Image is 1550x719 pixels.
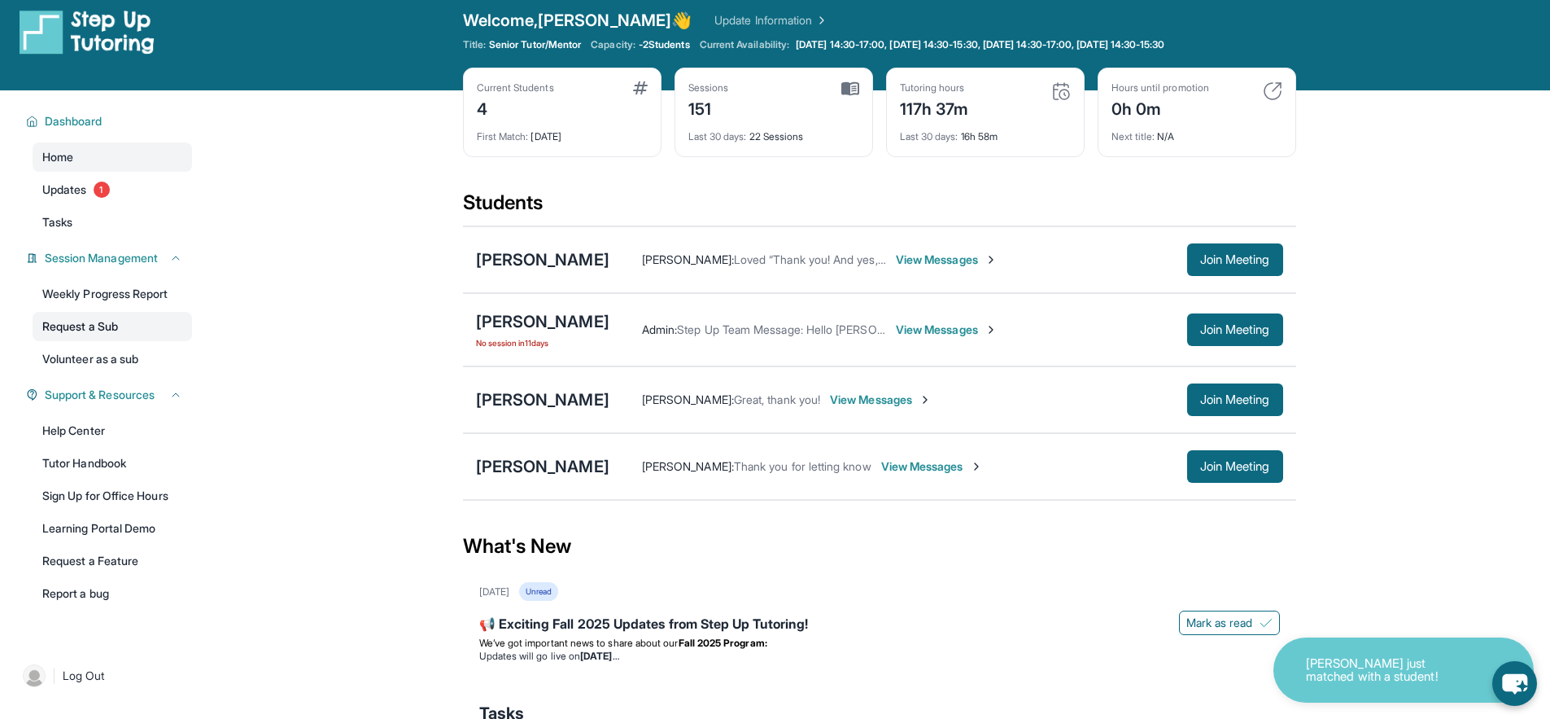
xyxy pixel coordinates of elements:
[830,392,932,408] span: View Messages
[33,142,192,172] a: Home
[1263,81,1282,101] img: card
[900,121,1071,143] div: 16h 58m
[42,149,73,165] span: Home
[1306,657,1469,684] p: [PERSON_NAME] just matched with a student!
[476,455,609,478] div: [PERSON_NAME]
[688,94,729,121] div: 151
[479,650,1280,663] li: Updates will go live on
[33,175,192,204] a: Updates1
[519,582,558,601] div: Unread
[33,546,192,576] a: Request a Feature
[688,81,729,94] div: Sessions
[639,38,690,51] span: -2 Students
[970,460,983,473] img: Chevron-Right
[33,514,192,543] a: Learning Portal Demo
[919,393,932,406] img: Chevron-Right
[679,637,767,649] strong: Fall 2025 Program:
[1200,462,1270,471] span: Join Meeting
[38,250,182,266] button: Session Management
[476,336,609,349] span: No session in 11 days
[1186,615,1253,631] span: Mark as read
[688,130,747,142] span: Last 30 days :
[477,121,648,143] div: [DATE]
[700,38,789,51] span: Current Availability:
[38,387,182,403] button: Support & Resources
[896,252,998,268] span: View Messages
[45,250,158,266] span: Session Management
[1111,121,1282,143] div: N/A
[734,459,871,473] span: Thank you for letting know
[1187,384,1283,416] button: Join Meeting
[33,481,192,511] a: Sign Up for Office Hours
[42,182,87,198] span: Updates
[477,130,529,142] span: First Match :
[476,388,609,411] div: [PERSON_NAME]
[479,585,509,598] div: [DATE]
[45,113,103,129] span: Dashboard
[20,9,155,55] img: logo
[476,310,609,333] div: [PERSON_NAME]
[94,182,110,198] span: 1
[1200,255,1270,265] span: Join Meeting
[734,392,820,406] span: Great, thank you!
[812,12,828,28] img: Chevron Right
[16,658,192,694] a: |Log Out
[1200,395,1270,405] span: Join Meeting
[1492,661,1537,706] button: chat-button
[1187,450,1283,483] button: Join Meeting
[63,668,105,684] span: Log Out
[477,81,554,94] div: Current Students
[45,387,155,403] span: Support & Resources
[642,392,734,406] span: [PERSON_NAME] :
[33,208,192,237] a: Tasks
[1187,243,1283,276] button: Join Meeting
[900,81,969,94] div: Tutoring hours
[33,312,192,341] a: Request a Sub
[985,253,998,266] img: Chevron-Right
[38,113,182,129] button: Dashboard
[463,190,1296,226] div: Students
[479,637,679,649] span: We’ve got important news to share about our
[642,322,677,336] span: Admin :
[33,449,192,478] a: Tutor Handbook
[714,12,828,28] a: Update Information
[477,94,554,121] div: 4
[1260,616,1273,629] img: Mark as read
[463,511,1296,582] div: What's New
[896,322,998,338] span: View Messages
[463,9,692,32] span: Welcome, [PERSON_NAME] 👋
[642,252,734,266] span: [PERSON_NAME] :
[900,94,969,121] div: 117h 37m
[33,279,192,309] a: Weekly Progress Report
[52,666,56,686] span: |
[1111,130,1155,142] span: Next title :
[1111,94,1209,121] div: 0h 0m
[792,38,1168,51] a: [DATE] 14:30-17:00, [DATE] 14:30-15:30, [DATE] 14:30-17:00, [DATE] 14:30-15:30
[33,344,192,374] a: Volunteer as a sub
[1111,81,1209,94] div: Hours until promotion
[1187,313,1283,346] button: Join Meeting
[688,121,859,143] div: 22 Sessions
[33,416,192,445] a: Help Center
[591,38,635,51] span: Capacity:
[23,664,46,687] img: user-img
[1179,611,1280,635] button: Mark as read
[489,38,581,51] span: Senior Tutor/Mentor
[476,248,609,271] div: [PERSON_NAME]
[841,81,859,96] img: card
[580,650,618,662] strong: [DATE]
[479,614,1280,637] div: 📢 Exciting Fall 2025 Updates from Step Up Tutoring!
[1200,325,1270,335] span: Join Meeting
[900,130,958,142] span: Last 30 days :
[42,214,72,230] span: Tasks
[642,459,734,473] span: [PERSON_NAME] :
[881,458,983,475] span: View Messages
[463,38,486,51] span: Title:
[33,579,192,608] a: Report a bug
[1051,81,1071,101] img: card
[985,323,998,336] img: Chevron-Right
[633,81,648,94] img: card
[796,38,1164,51] span: [DATE] 14:30-17:00, [DATE] 14:30-15:30, [DATE] 14:30-17:00, [DATE] 14:30-15:30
